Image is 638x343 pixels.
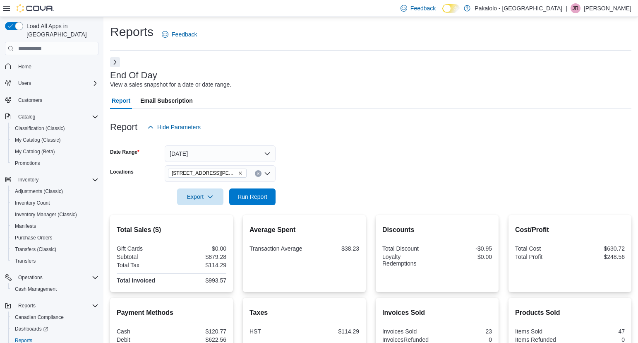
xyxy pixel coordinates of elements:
div: InvoicesRefunded [382,336,436,343]
button: Home [2,60,102,72]
div: 0 [572,336,625,343]
button: Promotions [8,157,102,169]
span: Dashboards [15,326,48,332]
div: View a sales snapshot for a date or date range. [110,80,231,89]
span: My Catalog (Beta) [12,147,98,157]
button: Hide Parameters [144,119,204,135]
button: Purchase Orders [8,232,102,244]
div: $630.72 [572,245,625,252]
h2: Average Spent [249,225,359,235]
div: 23 [439,328,492,335]
span: Hide Parameters [157,123,201,131]
div: Items Refunded [515,336,568,343]
div: $38.23 [306,245,360,252]
span: Purchase Orders [15,234,53,241]
span: Home [18,63,31,70]
div: Total Discount [382,245,436,252]
button: Export [177,188,223,205]
div: Transaction Average [249,245,303,252]
button: Run Report [229,188,276,205]
a: Home [15,62,35,72]
a: Inventory Manager (Classic) [12,210,80,220]
h2: Payment Methods [117,308,226,318]
button: Manifests [8,220,102,232]
div: $622.56 [173,336,227,343]
h1: Reports [110,24,154,40]
span: Operations [18,274,43,281]
div: HST [249,328,303,335]
h3: Report [110,122,137,132]
button: Catalog [2,111,102,123]
span: Inventory [15,175,98,185]
button: Adjustments (Classic) [8,186,102,197]
span: Transfers (Classic) [12,244,98,254]
p: Pakalolo - [GEOGRAPHIC_DATA] [475,3,562,13]
span: Export [182,188,218,205]
div: Total Cost [515,245,568,252]
h2: Cost/Profit [515,225,625,235]
span: Home [15,61,98,71]
span: Transfers (Classic) [15,246,56,253]
h3: End Of Day [110,70,157,80]
button: Operations [15,273,46,283]
div: $0.00 [173,245,227,252]
a: Inventory Count [12,198,53,208]
span: My Catalog (Beta) [15,148,55,155]
a: Classification (Classic) [12,123,68,133]
a: Transfers (Classic) [12,244,60,254]
button: Inventory [15,175,42,185]
label: Locations [110,169,134,175]
label: Date Range [110,149,139,155]
div: Invoices Sold [382,328,436,335]
button: My Catalog (Classic) [8,134,102,146]
div: -$0.95 [439,245,492,252]
img: Cova [17,4,54,12]
button: My Catalog (Beta) [8,146,102,157]
h2: Total Sales ($) [117,225,226,235]
button: Inventory Manager (Classic) [8,209,102,220]
span: Purchase Orders [12,233,98,243]
span: Customers [18,97,42,104]
div: $114.29 [306,328,360,335]
button: Canadian Compliance [8,312,102,323]
span: Canadian Compliance [15,314,64,321]
a: My Catalog (Beta) [12,147,58,157]
div: Cash [117,328,170,335]
span: My Catalog (Classic) [12,135,98,145]
span: Transfers [12,256,98,266]
a: Purchase Orders [12,233,56,243]
span: Inventory Manager (Classic) [15,211,77,218]
button: Transfers (Classic) [8,244,102,255]
span: Promotions [12,158,98,168]
span: Classification (Classic) [15,125,65,132]
button: Transfers [8,255,102,267]
div: Debit [117,336,170,343]
div: $993.57 [173,277,227,284]
a: Transfers [12,256,39,266]
span: Reports [15,301,98,311]
span: Feedback [172,30,197,39]
span: Adjustments (Classic) [12,186,98,196]
span: Classification (Classic) [12,123,98,133]
div: 0 [439,336,492,343]
span: Customers [15,95,98,105]
div: 47 [572,328,625,335]
div: $114.29 [173,262,227,268]
button: Open list of options [264,170,271,177]
button: Catalog [15,112,38,122]
p: | [566,3,567,13]
button: Inventory [2,174,102,186]
button: Next [110,57,120,67]
span: Cash Management [12,284,98,294]
button: [DATE] [165,145,276,162]
div: $879.28 [173,254,227,260]
span: Inventory Manager (Classic) [12,210,98,220]
button: Reports [15,301,39,311]
span: Manifests [12,221,98,231]
span: 385 Tompkins Avenue [168,169,247,178]
span: Report [112,92,130,109]
div: Loyalty Redemptions [382,254,436,267]
button: Cash Management [8,283,102,295]
button: Users [2,77,102,89]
